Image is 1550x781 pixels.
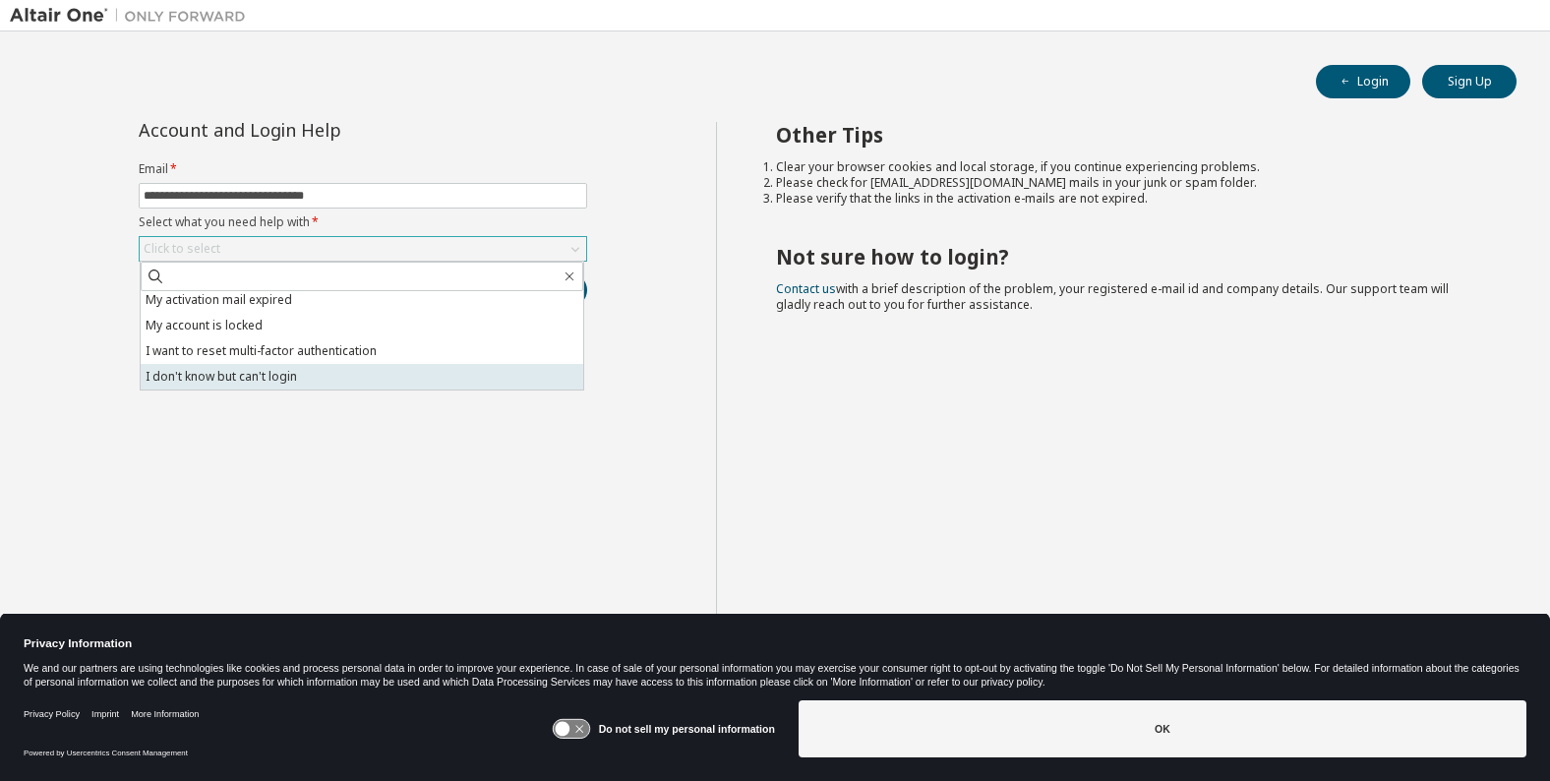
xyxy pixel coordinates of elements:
button: Login [1316,65,1410,98]
li: Clear your browser cookies and local storage, if you continue experiencing problems. [776,159,1482,175]
li: Please verify that the links in the activation e-mails are not expired. [776,191,1482,207]
label: Select what you need help with [139,214,587,230]
li: My activation mail expired [141,287,583,313]
div: Account and Login Help [139,122,498,138]
h2: Other Tips [776,122,1482,148]
span: with a brief description of the problem, your registered e-mail id and company details. Our suppo... [776,280,1449,313]
div: Click to select [140,237,586,261]
div: Click to select [144,241,220,257]
a: Contact us [776,280,836,297]
li: Please check for [EMAIL_ADDRESS][DOMAIN_NAME] mails in your junk or spam folder. [776,175,1482,191]
button: Sign Up [1422,65,1517,98]
img: Altair One [10,6,256,26]
h2: Not sure how to login? [776,244,1482,270]
label: Email [139,161,587,177]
